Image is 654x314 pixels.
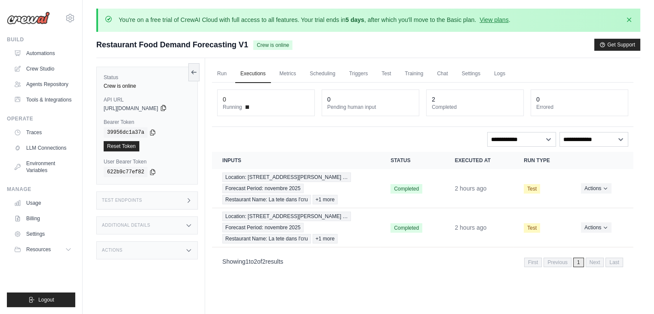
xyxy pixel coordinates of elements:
div: 0 [536,95,540,104]
p: Showing to of results [222,257,283,266]
span: Resources [26,246,51,253]
a: View execution details for Location [222,172,370,204]
code: 622b9c77ef82 [104,167,147,177]
nav: Pagination [212,251,633,273]
a: Training [399,65,428,83]
label: User Bearer Token [104,158,190,165]
span: Forecast Period: novembre 2025 [222,223,304,232]
div: Manage [7,186,75,193]
h3: Actions [102,248,123,253]
h3: Additional Details [102,223,150,228]
iframe: Chat Widget [611,273,654,314]
a: Chat [432,65,453,83]
span: 2 [254,258,257,265]
span: +1 more [313,234,338,243]
img: Logo [7,12,50,25]
a: Test [376,65,396,83]
time: October 6, 2025 at 19:08 CEST [455,224,487,231]
a: Settings [457,65,485,83]
span: Running [223,104,242,111]
p: You're on a free trial of CrewAI Cloud with full access to all features. Your trial ends in , aft... [119,15,510,24]
div: 0 [223,95,226,104]
span: Location: [STREET_ADDRESS][PERSON_NAME] … [222,172,351,182]
div: 0 [327,95,331,104]
div: Operate [7,115,75,122]
a: Reset Token [104,141,139,151]
span: Location: [STREET_ADDRESS][PERSON_NAME] … [222,212,351,221]
a: Executions [235,65,271,83]
button: Resources [10,243,75,256]
span: Last [605,258,623,267]
h3: Test Endpoints [102,198,142,203]
button: Actions for execution [581,222,611,233]
th: Executed at [445,152,514,169]
nav: Pagination [524,258,623,267]
span: Restaurant Name: La tete dans l'cru [222,234,311,243]
span: 1 [573,258,584,267]
span: Completed [390,184,422,194]
button: Actions for execution [581,183,611,194]
div: Crew is online [104,83,190,89]
a: Scheduling [304,65,340,83]
a: Logs [489,65,510,83]
a: Environment Variables [10,157,75,177]
code: 39956dc1a37a [104,127,147,138]
span: Restaurant Food Demand Forecasting V1 [96,39,248,51]
div: Widget de chat [611,273,654,314]
span: Crew is online [253,40,292,50]
a: Tools & Integrations [10,93,75,107]
div: 2 [432,95,435,104]
a: Usage [10,196,75,210]
strong: 5 days [345,16,364,23]
a: Automations [10,46,75,60]
a: Run [212,65,232,83]
dt: Pending human input [327,104,414,111]
div: Build [7,36,75,43]
th: Status [380,152,444,169]
span: Test [524,184,540,194]
span: Test [524,223,540,233]
a: Metrics [274,65,301,83]
a: View plans [479,16,508,23]
span: 2 [262,258,266,265]
span: +1 more [313,195,338,204]
label: API URL [104,96,190,103]
th: Inputs [212,152,380,169]
span: Restaurant Name: La tete dans l'cru [222,195,311,204]
a: Traces [10,126,75,139]
dt: Errored [536,104,623,111]
a: Crew Studio [10,62,75,76]
span: Completed [390,223,422,233]
button: Logout [7,292,75,307]
span: Next [586,258,604,267]
span: Forecast Period: novembre 2025 [222,184,304,193]
span: First [524,258,542,267]
label: Bearer Token [104,119,190,126]
dt: Completed [432,104,518,111]
a: Agents Repository [10,77,75,91]
span: Logout [38,296,54,303]
a: Billing [10,212,75,225]
a: LLM Connections [10,141,75,155]
time: October 6, 2025 at 19:10 CEST [455,185,487,192]
a: Triggers [344,65,373,83]
label: Status [104,74,190,81]
span: 1 [246,258,249,265]
button: Get Support [594,39,640,51]
th: Run Type [513,152,571,169]
section: Crew executions table [212,152,633,273]
a: View execution details for Location [222,212,370,243]
span: [URL][DOMAIN_NAME] [104,105,158,112]
span: Previous [543,258,571,267]
a: Settings [10,227,75,241]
